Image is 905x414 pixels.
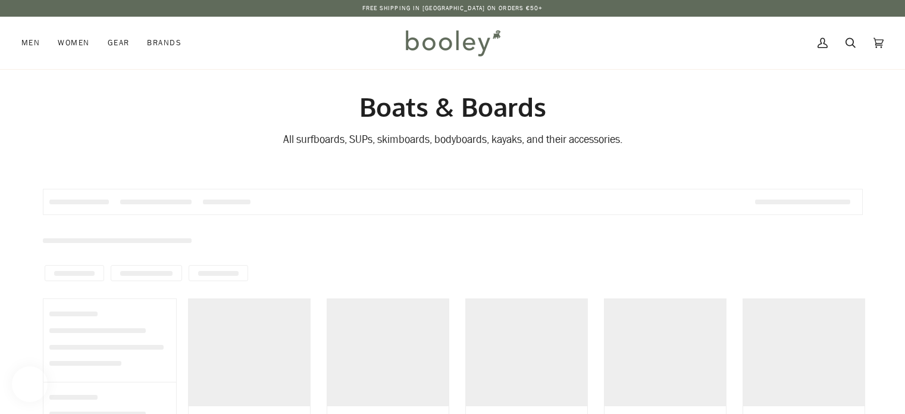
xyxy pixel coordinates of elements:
[49,17,98,69] a: Women
[138,17,190,69] a: Brands
[43,91,863,123] h1: Boats & Boards
[12,366,48,402] iframe: Button to open loyalty program pop-up
[147,37,181,49] span: Brands
[400,26,505,60] img: Booley
[43,133,863,148] div: All surfboards, SUPs, skimboards, bodyboards, kayaks, and their accessories.
[99,17,139,69] a: Gear
[21,17,49,69] a: Men
[362,4,543,13] p: Free Shipping in [GEOGRAPHIC_DATA] on Orders €50+
[21,37,40,49] span: Men
[58,37,89,49] span: Women
[108,37,130,49] span: Gear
